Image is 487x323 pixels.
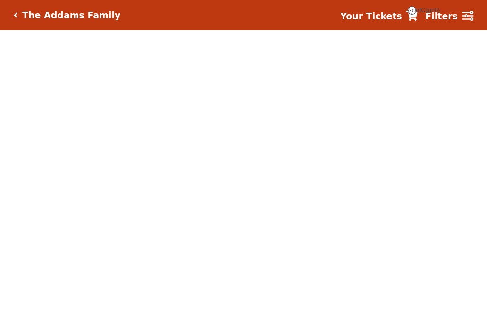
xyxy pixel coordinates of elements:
span: {{cartCount}} [408,6,416,15]
a: Your Tickets {{cartCount}} [340,9,418,23]
strong: Your Tickets [340,11,402,21]
h5: The Addams Family [22,10,120,21]
a: Click here to go back to filters [14,12,18,18]
a: Filters [425,9,473,23]
strong: Filters [425,11,458,21]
